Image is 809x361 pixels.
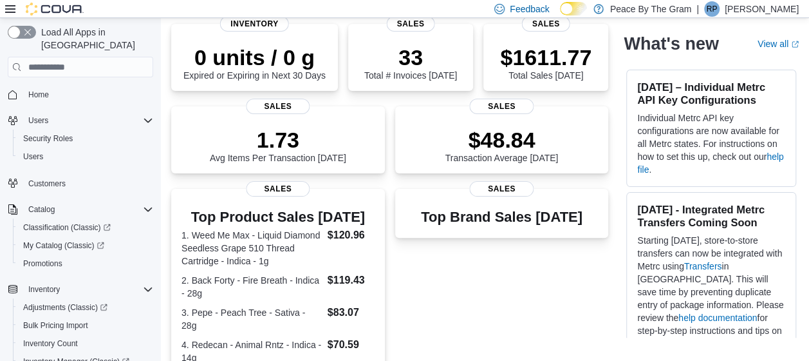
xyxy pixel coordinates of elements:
[500,44,591,70] p: $1611.77
[210,127,346,163] div: Avg Items Per Transaction [DATE]
[181,274,322,300] dt: 2. Back Forty - Fire Breath - Indica - 28g
[637,151,783,175] a: help file
[18,238,109,253] a: My Catalog (Classic)
[181,210,375,225] h3: Top Product Sales [DATE]
[328,228,375,243] dd: $120.96
[13,148,158,166] button: Users
[637,203,785,229] h3: [DATE] - Integrated Metrc Transfers Coming Soon
[181,229,322,268] dt: 1. Weed Me Max - Liquid Diamond Seedless Grape 510 Thread Cartridge - Indica - 1g
[220,16,289,32] span: Inventory
[246,181,310,197] span: Sales
[328,305,375,320] dd: $83.07
[18,220,153,235] span: Classification (Classic)
[791,41,799,48] svg: External link
[26,3,84,15] img: Cova
[18,256,68,271] a: Promotions
[13,317,158,335] button: Bulk Pricing Import
[28,284,60,295] span: Inventory
[637,234,785,350] p: Starting [DATE], store-to-store transfers can now be integrated with Metrc using in [GEOGRAPHIC_D...
[13,130,158,148] button: Security Roles
[445,127,559,163] div: Transaction Average [DATE]
[13,255,158,273] button: Promotions
[28,179,66,189] span: Customers
[23,302,107,313] span: Adjustments (Classic)
[387,16,435,32] span: Sales
[36,26,153,52] span: Load All Apps in [GEOGRAPHIC_DATA]
[23,175,153,191] span: Customers
[704,1,720,17] div: Rob Pranger
[707,1,718,17] span: RP
[23,282,153,297] span: Inventory
[18,149,48,164] a: Users
[18,256,153,271] span: Promotions
[210,127,346,153] p: 1.73
[3,112,158,130] button: Users
[610,1,692,17] p: Peace By The Gram
[18,318,93,333] a: Bulk Pricing Import
[13,237,158,255] a: My Catalog (Classic)
[13,219,158,237] a: Classification (Classic)
[522,16,570,32] span: Sales
[18,336,83,351] a: Inventory Count
[28,204,55,215] span: Catalog
[18,131,78,146] a: Security Roles
[183,44,326,81] div: Expired or Expiring in Next 30 Days
[364,44,457,70] p: 33
[637,81,785,106] h3: [DATE] – Individual Metrc API Key Configurations
[445,127,559,153] p: $48.84
[560,15,561,16] span: Dark Mode
[328,273,375,288] dd: $119.43
[23,176,71,191] a: Customers
[18,131,153,146] span: Security Roles
[500,44,591,81] div: Total Sales [DATE]
[696,1,699,17] p: |
[181,306,322,332] dt: 3. Pepe - Peach Tree - Sativa - 28g
[3,173,158,192] button: Customers
[18,220,116,235] a: Classification (Classic)
[560,2,587,15] input: Dark Mode
[23,113,153,128] span: Users
[18,300,113,315] a: Adjustments (Classic)
[364,44,457,81] div: Total # Invoices [DATE]
[470,99,534,114] span: Sales
[23,202,153,217] span: Catalog
[13,335,158,353] button: Inventory Count
[13,298,158,317] a: Adjustments (Classic)
[18,149,153,164] span: Users
[23,320,88,331] span: Bulk Pricing Import
[684,261,722,271] a: Transfers
[246,99,310,114] span: Sales
[28,115,48,126] span: Users
[23,86,153,102] span: Home
[18,238,153,253] span: My Catalog (Classic)
[3,280,158,298] button: Inventory
[470,181,534,197] span: Sales
[678,313,757,323] a: help documentation
[18,336,153,351] span: Inventory Count
[758,39,799,49] a: View allExternal link
[23,222,111,233] span: Classification (Classic)
[624,34,718,54] h2: What's new
[23,202,60,217] button: Catalog
[328,337,375,353] dd: $70.59
[23,240,104,251] span: My Catalog (Classic)
[3,200,158,219] button: Catalog
[23,151,43,162] span: Users
[28,90,49,100] span: Home
[23,259,62,269] span: Promotions
[421,210,582,225] h3: Top Brand Sales [DATE]
[23,113,53,128] button: Users
[23,133,73,144] span: Security Roles
[510,3,549,15] span: Feedback
[725,1,799,17] p: [PERSON_NAME]
[23,338,78,349] span: Inventory Count
[3,85,158,104] button: Home
[23,87,54,102] a: Home
[18,300,153,315] span: Adjustments (Classic)
[18,318,153,333] span: Bulk Pricing Import
[183,44,326,70] p: 0 units / 0 g
[637,112,785,176] p: Individual Metrc API key configurations are now available for all Metrc states. For instructions ...
[23,282,65,297] button: Inventory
